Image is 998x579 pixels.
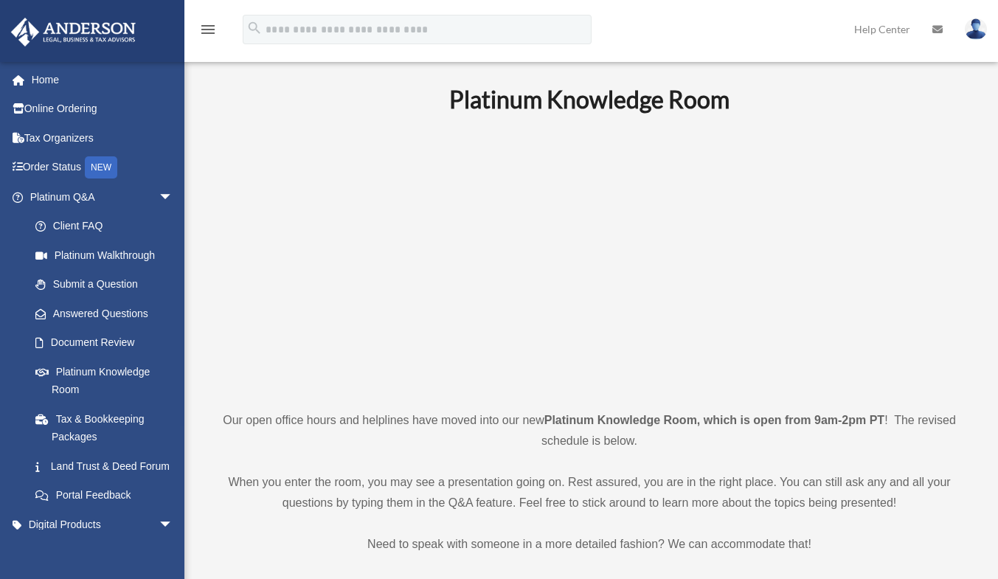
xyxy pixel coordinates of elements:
[246,20,263,36] i: search
[199,21,217,38] i: menu
[10,182,195,212] a: Platinum Q&Aarrow_drop_down
[449,85,730,114] b: Platinum Knowledge Room
[21,481,195,510] a: Portal Feedback
[21,270,195,299] a: Submit a Question
[10,65,195,94] a: Home
[85,156,117,178] div: NEW
[159,182,188,212] span: arrow_drop_down
[210,534,968,555] p: Need to speak with someone in a more detailed fashion? We can accommodate that!
[10,153,195,183] a: Order StatusNEW
[368,134,811,383] iframe: 231110_Toby_KnowledgeRoom
[544,414,884,426] strong: Platinum Knowledge Room, which is open from 9am-2pm PT
[10,123,195,153] a: Tax Organizers
[21,357,188,404] a: Platinum Knowledge Room
[21,299,195,328] a: Answered Questions
[10,94,195,124] a: Online Ordering
[21,240,195,270] a: Platinum Walkthrough
[21,451,195,481] a: Land Trust & Deed Forum
[21,404,195,451] a: Tax & Bookkeeping Packages
[10,510,195,539] a: Digital Productsarrow_drop_down
[199,26,217,38] a: menu
[7,18,140,46] img: Anderson Advisors Platinum Portal
[210,410,968,451] p: Our open office hours and helplines have moved into our new ! The revised schedule is below.
[210,472,968,513] p: When you enter the room, you may see a presentation going on. Rest assured, you are in the right ...
[965,18,987,40] img: User Pic
[159,510,188,540] span: arrow_drop_down
[21,212,195,241] a: Client FAQ
[21,328,195,358] a: Document Review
